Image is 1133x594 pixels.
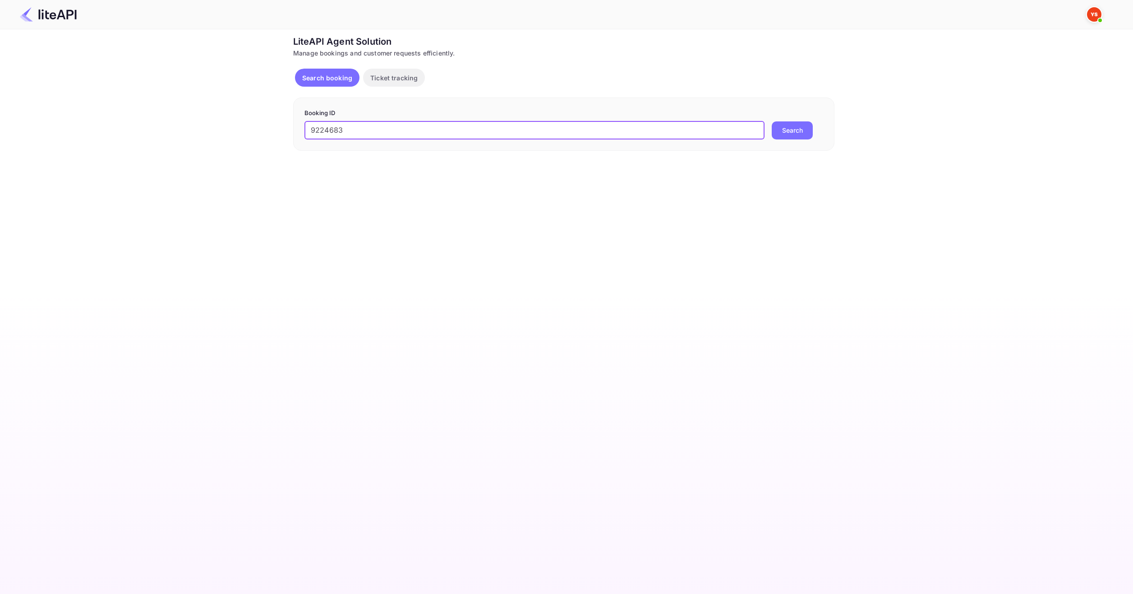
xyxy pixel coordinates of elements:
input: Enter Booking ID (e.g., 63782194) [304,121,765,139]
div: Manage bookings and customer requests efficiently. [293,48,834,58]
p: Booking ID [304,109,823,118]
img: Yandex Support [1087,7,1101,22]
p: Search booking [302,73,352,83]
p: Ticket tracking [370,73,418,83]
button: Search [772,121,813,139]
img: LiteAPI Logo [20,7,77,22]
div: LiteAPI Agent Solution [293,35,834,48]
